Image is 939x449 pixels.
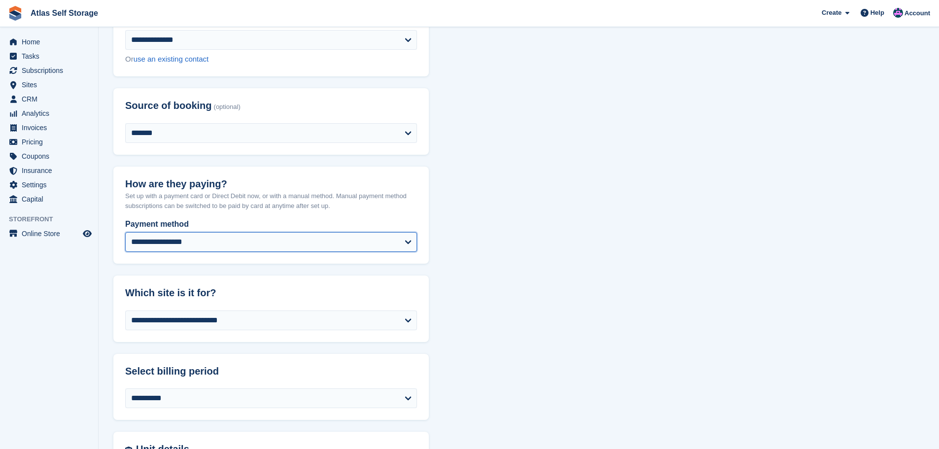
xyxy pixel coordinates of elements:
[5,92,93,106] a: menu
[5,49,93,63] a: menu
[125,366,417,377] h2: Select billing period
[5,149,93,163] a: menu
[22,121,81,135] span: Invoices
[5,78,93,92] a: menu
[5,35,93,49] a: menu
[9,214,98,224] span: Storefront
[125,287,417,299] h2: Which site is it for?
[5,121,93,135] a: menu
[5,106,93,120] a: menu
[134,55,209,63] a: use an existing contact
[5,64,93,77] a: menu
[870,8,884,18] span: Help
[22,192,81,206] span: Capital
[8,6,23,21] img: stora-icon-8386f47178a22dfd0bd8f6a31ec36ba5ce8667c1dd55bd0f319d3a0aa187defe.svg
[125,54,417,65] div: Or
[5,192,93,206] a: menu
[822,8,841,18] span: Create
[22,135,81,149] span: Pricing
[893,8,903,18] img: Ryan Carroll
[22,64,81,77] span: Subscriptions
[22,149,81,163] span: Coupons
[22,78,81,92] span: Sites
[22,227,81,241] span: Online Store
[125,191,417,210] p: Set up with a payment card or Direct Debit now, or with a manual method. Manual payment method su...
[22,49,81,63] span: Tasks
[22,92,81,106] span: CRM
[125,218,417,230] label: Payment method
[22,106,81,120] span: Analytics
[5,227,93,241] a: menu
[22,164,81,177] span: Insurance
[125,100,212,111] span: Source of booking
[5,178,93,192] a: menu
[22,35,81,49] span: Home
[5,164,93,177] a: menu
[5,135,93,149] a: menu
[81,228,93,240] a: Preview store
[27,5,102,21] a: Atlas Self Storage
[214,104,241,111] span: (optional)
[125,178,417,190] h2: How are they paying?
[904,8,930,18] span: Account
[22,178,81,192] span: Settings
